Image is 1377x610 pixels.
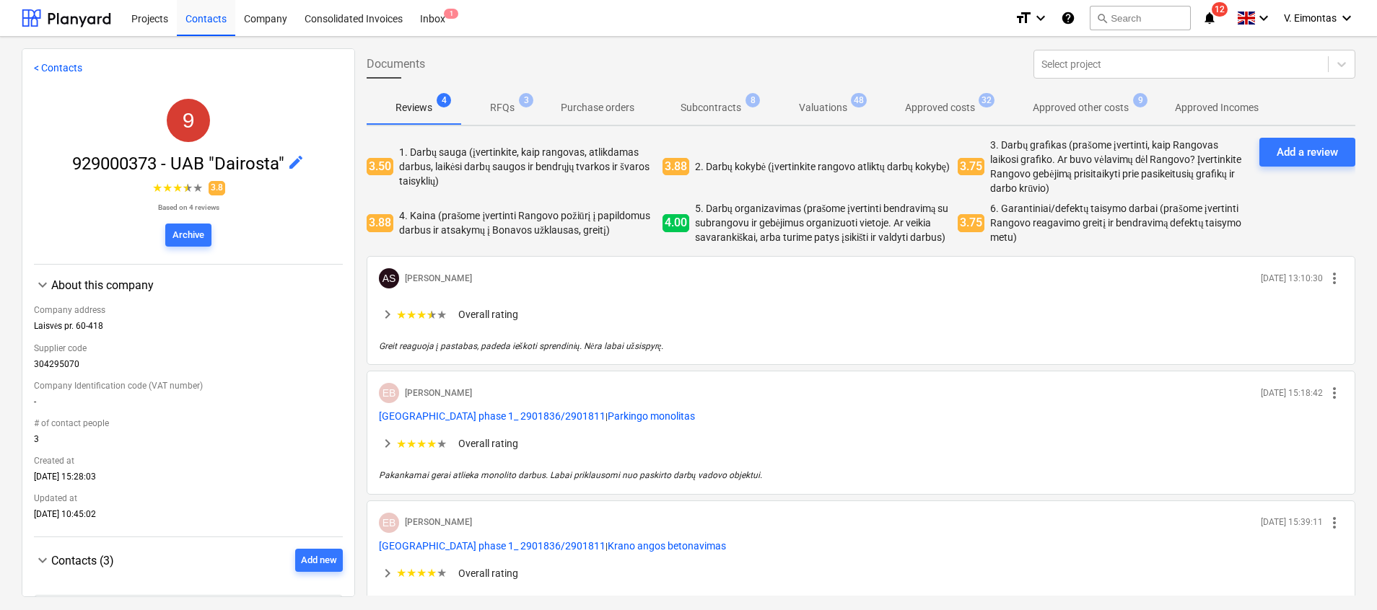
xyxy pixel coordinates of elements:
div: About this company [34,276,343,293]
div: About this company [51,278,343,292]
span: 3.75 [958,158,984,176]
span: EB [382,387,396,399]
span: ★ [427,437,437,451]
p: | [379,409,1343,423]
span: LAKE TOWN phase 1_ 2901836/2901811 [379,410,606,422]
span: ★ [183,180,193,197]
div: Contacts (3)Add new [34,549,343,572]
p: Subcontracts [681,100,741,115]
span: 32 [979,93,994,107]
span: ★ [416,566,427,580]
span: 3.8 [209,181,225,195]
span: ★ [406,308,416,322]
span: 3.75 [958,214,984,232]
span: 9 [183,108,195,132]
button: Archive [165,224,211,247]
span: 3 [519,93,533,107]
span: LAKE TOWN phase 1_ 2901836/2901811 [379,540,606,552]
button: [GEOGRAPHIC_DATA] phase 1_ 2901836/2901811 [379,409,606,423]
p: Approved other costs [1033,100,1129,115]
span: Documents [367,56,425,73]
span: 4.00 [663,214,689,232]
p: Reviews [395,100,432,115]
div: Archive [172,227,204,244]
span: 3.88 [367,214,393,232]
div: [DATE] 10:45:02 [34,509,343,525]
span: 48 [851,93,867,107]
span: Contacts (3) [51,554,114,567]
span: 3.50 [367,158,393,176]
span: ★ [193,180,203,197]
p: Based on 4 reviews [152,203,225,212]
button: [GEOGRAPHIC_DATA] phase 1_ 2901836/2901811 [379,539,606,553]
span: 929000373 - UAB "Dairosta" [72,154,287,174]
div: Updated at [34,487,343,509]
iframe: Chat Widget [1305,541,1377,610]
span: ★ [172,180,183,197]
div: About this company [34,293,343,525]
span: more_vert [1326,514,1343,531]
span: ★ [396,308,406,322]
span: ★ [437,566,447,580]
p: Overall rating [458,307,518,322]
p: [PERSON_NAME] [405,273,472,285]
span: 3.88 [663,158,689,176]
span: ★ [406,566,416,580]
p: Pakankamai gerai atlieka monolito darbus. Labai priklausomi nuo paskirto darbų vadovo objektui. [379,469,1343,482]
span: ★ [427,566,437,580]
span: AS [382,273,396,284]
div: Supplier code [34,337,343,359]
span: ★ [427,308,437,322]
span: ★ [437,308,447,322]
span: ★ [162,180,172,197]
i: format_size [1015,9,1032,27]
div: 929000373 [167,99,210,142]
p: Valuations [799,100,847,115]
i: keyboard_arrow_down [1338,9,1355,27]
div: ★★★★★Overall rating [379,565,1343,582]
p: 2. Darbų kokybė (įvertinkite rangovo atliktų darbų kokybę) [695,159,953,174]
span: 12 [1212,2,1228,17]
div: Egidijus Bražas [379,383,399,403]
div: Laisvės pr. 60-418 [34,321,343,337]
span: ★ [396,566,406,580]
i: keyboard_arrow_down [1255,9,1272,27]
span: V. Eimontas [1284,12,1337,24]
span: 4 [437,93,451,107]
span: more_vert [1326,270,1343,287]
span: 8 [746,93,760,107]
span: ★ [437,437,447,451]
span: ★ [416,437,427,451]
span: keyboard_arrow_right [379,435,396,452]
p: Greit reaguoja į pastabas, padeda ieškoti sprendinių. Nėra labai užsispyrę. [379,340,1343,353]
p: [DATE] 15:39:11 [1261,516,1323,529]
span: search [1096,12,1108,24]
button: Parkingo monolitas [608,409,695,423]
div: 3 [34,434,343,450]
p: 5. Darbų organizavimas (prašome įvertinti bendravimą su subrangovu ir gebėjimus organizuoti vieto... [695,201,953,244]
span: ★ [416,308,427,322]
p: [PERSON_NAME] [405,387,472,399]
p: Purchase orders [561,100,634,115]
p: 6. Garantiniai/defektų taisymo darbai (prašome įvertinti Rangovo reagavimo greitį ir bendravimą d... [990,201,1248,244]
span: ★ [152,180,162,197]
span: keyboard_arrow_down [34,552,51,569]
p: Overall rating [458,436,518,451]
p: Overall rating [458,566,518,580]
p: 3. Darbų grafikas (prašome įvertinti, kaip Rangovas laikosi grafiko. Ar buvo vėlavimų dėl Rangovo... [990,138,1248,195]
p: [DATE] 13:10:30 [1261,273,1323,285]
a: < Contacts [34,62,82,74]
div: Created at [34,450,343,472]
div: ★★★★★Overall rating [379,435,1343,452]
span: ★ [396,437,406,451]
span: edit [287,154,305,171]
div: Company address [34,299,343,321]
i: notifications [1202,9,1217,27]
p: RFQs [490,100,515,115]
div: - [34,397,343,412]
span: EB [382,517,396,529]
span: 1 [444,9,458,19]
i: Knowledge base [1061,9,1075,27]
button: Add new [295,549,343,572]
span: keyboard_arrow_right [379,565,396,582]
